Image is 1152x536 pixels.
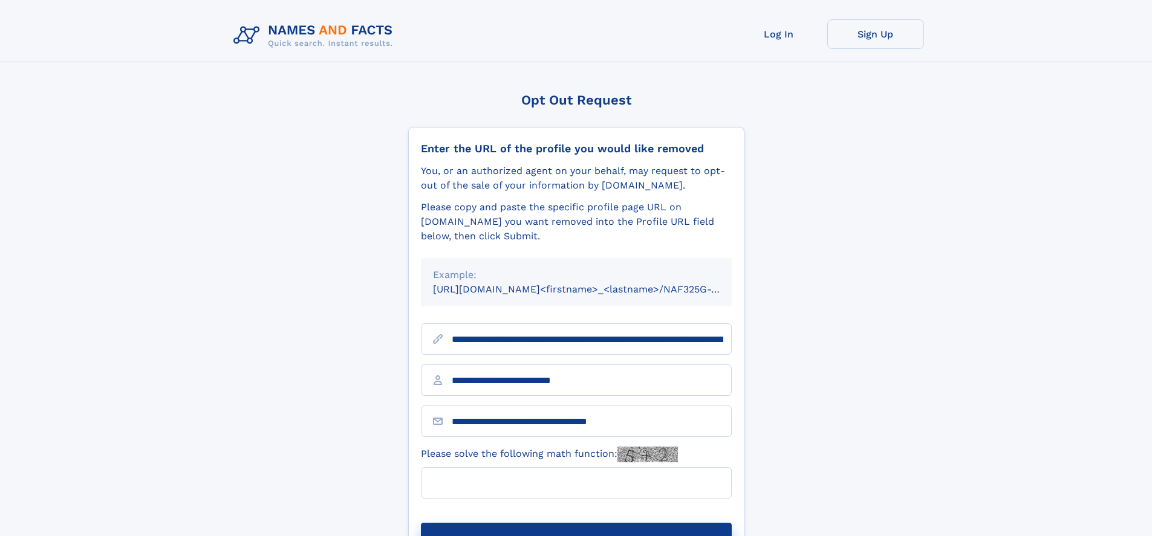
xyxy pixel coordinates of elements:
a: Sign Up [827,19,924,49]
div: Opt Out Request [408,92,744,108]
div: Example: [433,268,720,282]
label: Please solve the following math function: [421,447,678,462]
img: Logo Names and Facts [229,19,403,52]
div: You, or an authorized agent on your behalf, may request to opt-out of the sale of your informatio... [421,164,732,193]
div: Enter the URL of the profile you would like removed [421,142,732,155]
div: Please copy and paste the specific profile page URL on [DOMAIN_NAME] you want removed into the Pr... [421,200,732,244]
small: [URL][DOMAIN_NAME]<firstname>_<lastname>/NAF325G-xxxxxxxx [433,283,755,295]
a: Log In [731,19,827,49]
